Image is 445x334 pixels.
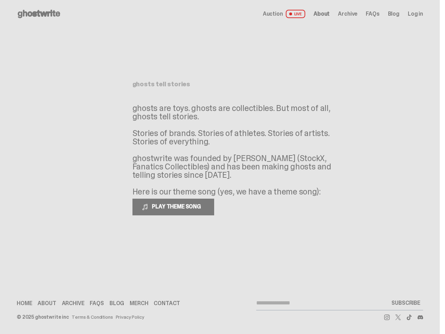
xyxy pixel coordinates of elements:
[338,11,357,17] a: Archive
[17,315,69,319] div: © 2025 ghostwrite inc
[110,301,124,306] a: Blog
[286,10,306,18] span: LIVE
[366,11,379,17] a: FAQs
[62,301,84,306] a: Archive
[17,301,32,306] a: Home
[72,315,113,319] a: Terms & Conditions
[388,11,399,17] a: Blog
[132,104,341,196] p: ghosts are toys. ghosts are collectibles. But most of all, ghosts tell stories. Stories of brands...
[132,81,308,87] h1: ghosts tell stories
[314,11,330,17] a: About
[38,301,56,306] a: About
[389,296,423,310] button: SUBSCRIBE
[154,301,180,306] a: Contact
[263,11,283,17] span: Auction
[263,10,305,18] a: Auction LIVE
[130,301,148,306] a: Merch
[408,11,423,17] a: Log in
[132,199,214,215] button: PLAY THEME SONG
[90,301,104,306] a: FAQs
[116,315,144,319] a: Privacy Policy
[149,203,205,210] span: PLAY THEME SONG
